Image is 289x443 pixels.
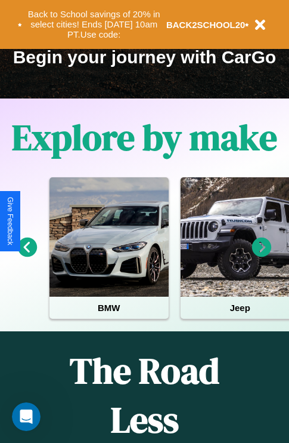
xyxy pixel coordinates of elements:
button: Back to School savings of 20% in select cities! Ends [DATE] 10am PT.Use code: [22,6,166,43]
h4: BMW [49,297,169,319]
iframe: Intercom live chat [12,402,41,431]
div: Give Feedback [6,197,14,245]
b: BACK2SCHOOL20 [166,20,246,30]
h1: Explore by make [12,113,277,162]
